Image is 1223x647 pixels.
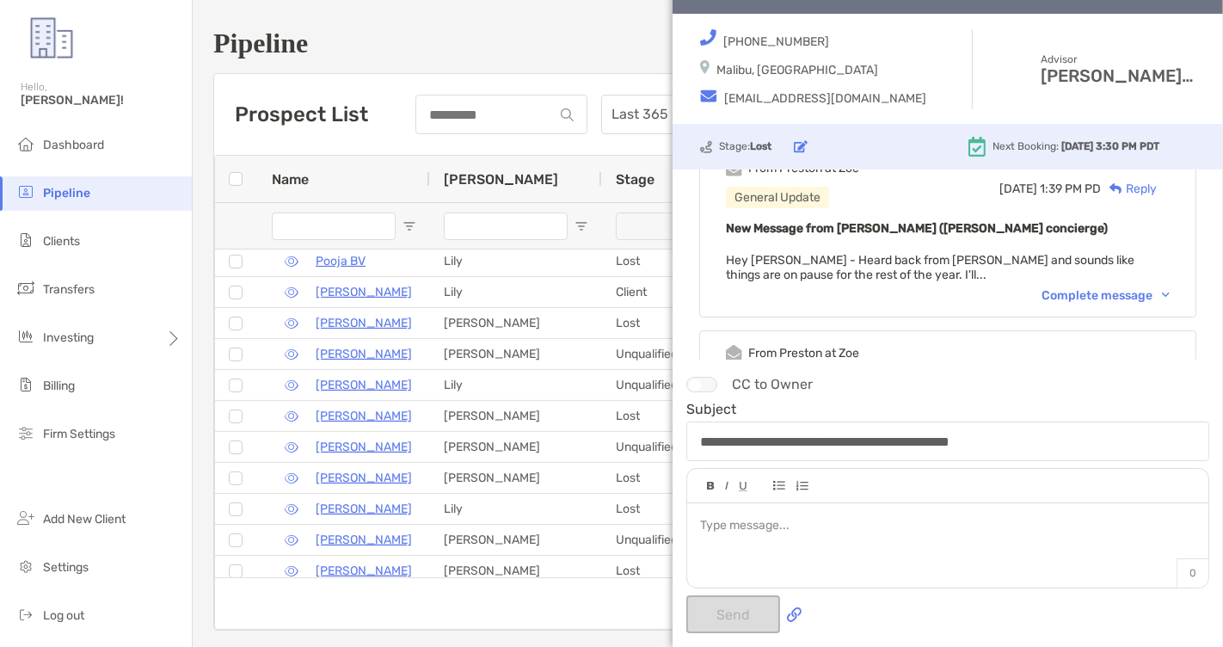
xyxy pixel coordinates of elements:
div: Lost [602,556,774,586]
span: [DATE] [999,182,1037,196]
div: Unqualified [602,339,774,369]
img: Icon. Location [700,60,710,74]
div: Unqualified [602,432,774,462]
img: Editor control icon [739,482,747,491]
img: firm-settings icon [15,422,36,443]
p: CC to Owner [732,373,813,395]
img: Editor control icon [725,482,728,490]
div: Lily [430,370,602,400]
div: Lost [602,308,774,338]
a: [PERSON_NAME] [316,529,412,551]
a: [PERSON_NAME] [316,436,412,458]
img: dashboard icon [15,133,36,154]
div: Lost [602,246,774,276]
div: General Update [726,187,829,208]
img: transfers icon [15,278,36,299]
a: [PERSON_NAME] [316,467,412,489]
img: Event icon [726,345,742,361]
a: [PERSON_NAME] [316,498,412,520]
div: Complete message [1042,288,1170,303]
input: Name Filter Input [272,213,396,240]
b: [DATE] 3:30 PM PDT [1061,140,1159,152]
span: Log out [43,608,84,623]
img: add_new_client icon [15,508,36,528]
img: Icon. Stage [700,140,712,153]
div: [PERSON_NAME] [430,339,602,369]
span: Add New Client [43,512,126,527]
div: [PERSON_NAME] [430,556,602,586]
span: Dashboard [43,138,104,152]
div: Lost [602,463,774,493]
img: Editor control icon [773,481,785,490]
img: billing icon [15,374,36,395]
h3: Prospect List [235,102,368,126]
span: Firm Settings [43,427,115,441]
img: investing icon [15,326,36,347]
div: Lily [430,246,602,276]
span: Pipeline [43,186,90,200]
p: Stage: [719,136,771,157]
img: Icon. Next meeting date [968,137,986,157]
img: Zoe Logo [21,7,83,69]
label: Subject [686,402,736,416]
span: Transfers [43,282,95,297]
img: Chevron icon [1162,293,1170,298]
b: Lost [750,140,771,152]
div: Lost [602,401,774,431]
img: logout icon [15,604,36,625]
span: Clients [43,234,80,249]
img: Editor control icon [707,482,715,490]
div: Lily [430,277,602,307]
span: Investing [43,330,94,345]
b: New Message from [PERSON_NAME] ([PERSON_NAME] concierge) [726,221,1108,236]
p: [PERSON_NAME] [316,374,412,396]
span: [PERSON_NAME] [444,171,558,188]
img: pipeline icon [15,182,36,202]
p: Next Booking: [993,136,1159,157]
a: [PERSON_NAME] [316,343,412,365]
a: [PERSON_NAME] [316,312,412,334]
img: button icon [794,140,808,153]
span: 1:39 PM PD [1040,182,1101,196]
img: clients icon [15,230,36,250]
p: [PERSON_NAME] [316,281,412,303]
div: [PERSON_NAME] [430,432,602,462]
div: Client [602,277,774,307]
img: Reply icon [1109,183,1122,194]
input: Booker Filter Input [444,213,568,240]
img: settings icon [15,556,36,576]
span: Settings [43,560,89,575]
button: Open Filter Menu [575,219,588,233]
span: Stage [616,171,655,188]
span: Hey [PERSON_NAME] - Heard back from [PERSON_NAME] and sounds like things are on pause for the res... [726,253,1134,282]
p: 0 [1177,558,1208,588]
h1: Pipeline [213,28,1202,59]
img: Icon. Email [700,89,717,102]
div: Lily [430,494,602,524]
img: Editor control icon [796,481,808,491]
p: [EMAIL_ADDRESS][DOMAIN_NAME] [700,88,926,109]
span: Billing [43,379,75,393]
img: input icon [561,108,574,121]
p: Malibu, [GEOGRAPHIC_DATA] [700,59,878,81]
span: Last 365 days [611,96,720,133]
a: Pooja BV [316,250,366,272]
a: [PERSON_NAME] [316,405,412,427]
div: [PERSON_NAME] [430,463,602,493]
div: [PERSON_NAME] [430,308,602,338]
div: Unqualified [602,370,774,400]
a: [PERSON_NAME] [316,560,412,582]
img: Icon. Upload file [787,607,802,622]
div: From Preston at Zoe [748,346,859,360]
h3: [PERSON_NAME], CFA® [1041,53,1195,86]
span: Name [272,171,309,188]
